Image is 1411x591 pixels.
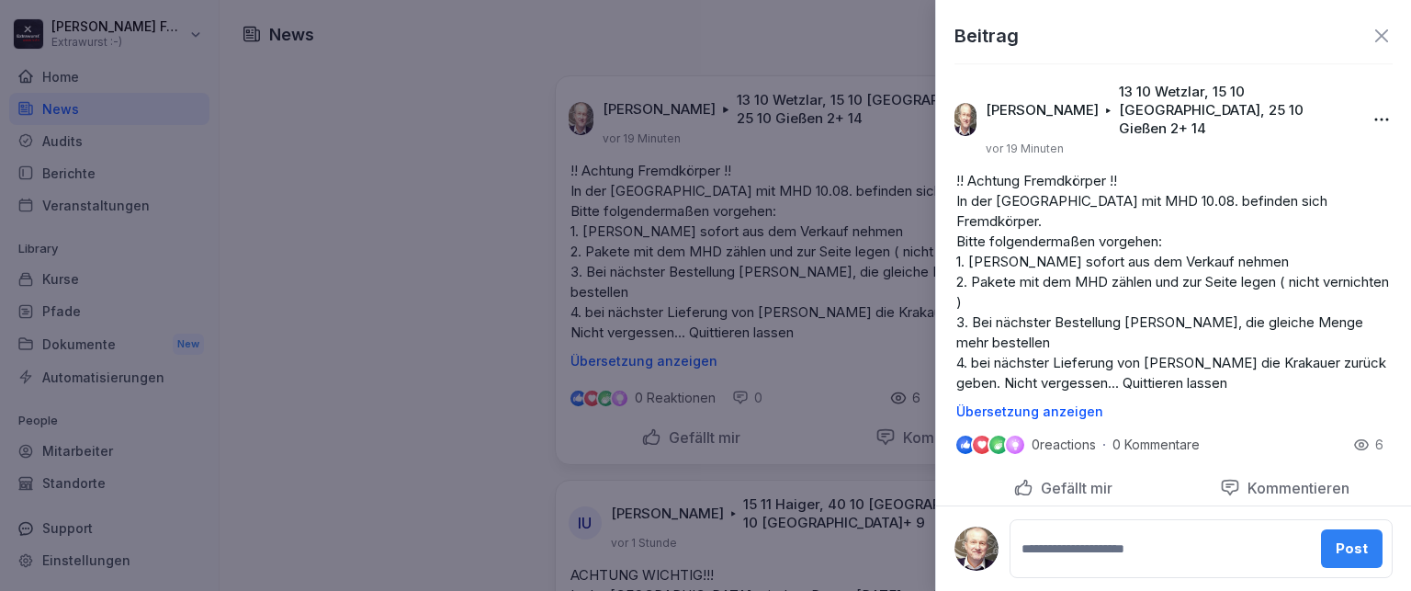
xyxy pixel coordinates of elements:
[1375,436,1383,454] p: 6
[1112,438,1213,452] p: 0 Kommentare
[1032,438,1096,452] p: 0 reactions
[1033,479,1112,497] p: Gefällt mir
[1240,479,1349,497] p: Kommentieren
[954,22,1019,50] p: Beitrag
[1336,539,1368,559] div: Post
[986,101,1099,119] p: [PERSON_NAME]
[954,103,976,136] img: f4fyfhbhdu0xtcfs970xijct.png
[1119,83,1352,138] p: 13 10 Wetzlar, 15 10 [GEOGRAPHIC_DATA], 25 10 Gießen 2 + 14
[956,171,1391,393] p: !! Achtung Fremdkörper !! In der [GEOGRAPHIC_DATA] mit MHD 10.08. befinden sich Fremdkörper. Bitt...
[956,404,1391,419] p: Übersetzung anzeigen
[986,142,1064,156] p: vor 19 Minuten
[1321,529,1383,568] button: Post
[954,527,999,571] img: f4fyfhbhdu0xtcfs970xijct.png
